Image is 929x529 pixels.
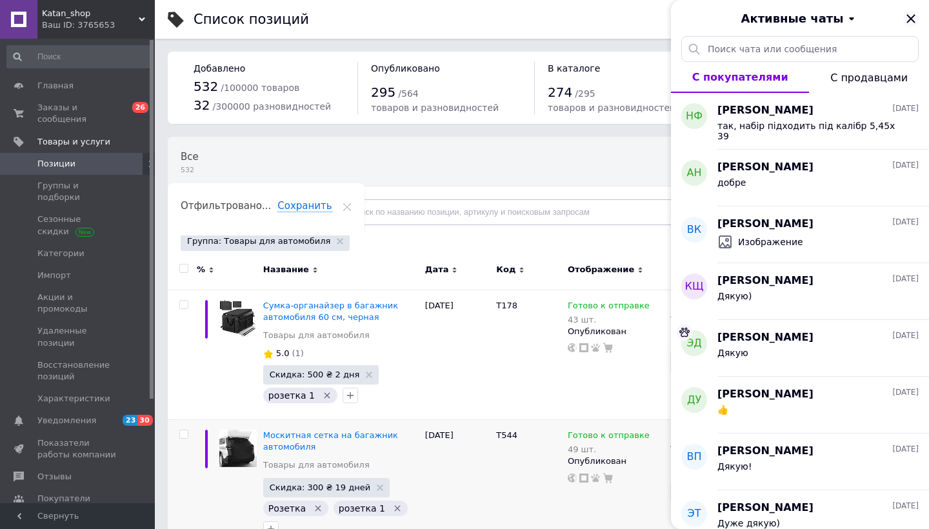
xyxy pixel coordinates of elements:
span: [DATE] [892,103,919,114]
span: T544 [496,430,517,440]
span: 30 [137,415,152,426]
a: Москитная сетка на багажник автомобиля [263,430,398,452]
button: ВП[PERSON_NAME][DATE]Дякую! [671,434,929,490]
a: Товары для автомобиля [263,330,370,341]
span: Сохранить [277,200,332,212]
button: С покупателями [671,62,809,93]
span: Группа: Товары для автомобиля [187,235,330,247]
button: Активные чаты [707,10,893,27]
span: Скидка: 300 ₴ 19 дней [270,483,370,492]
span: Активные чаты [741,10,844,27]
span: В каталоге [548,63,600,74]
svg: Удалить метку [313,503,323,514]
span: Главная [37,80,74,92]
span: Название [263,264,309,275]
span: НФ [686,109,703,124]
span: Показатели работы компании [37,437,119,461]
span: Готово к отправке [568,301,650,314]
span: Код [496,264,515,275]
span: ЭТ [688,506,701,521]
span: Уведомления [37,415,96,426]
span: Дуже дякую) [717,518,780,528]
span: С покупателями [692,71,788,83]
input: Поиск чата или сообщения [681,36,919,62]
svg: Удалить метку [392,503,403,514]
span: Дата [425,264,449,275]
span: Восстановление позиций [37,359,119,383]
span: % [197,264,205,275]
span: 26 [132,102,148,113]
span: ЭД [686,336,702,351]
svg: Удалить метку [322,390,332,401]
span: Дякую [717,348,748,358]
button: АН[PERSON_NAME][DATE]добре [671,150,929,206]
span: 532 [181,165,199,175]
span: [PERSON_NAME] [717,501,814,515]
span: Дякую! [717,461,752,472]
span: Категории [37,248,85,259]
span: ВП [686,450,701,464]
span: [PERSON_NAME] [717,387,814,402]
button: НФ[PERSON_NAME][DATE]так, набір підходить під калібр 5,45х 39 [671,93,929,150]
div: 43 шт. [568,315,650,324]
span: Покупатели [37,493,90,504]
span: / 564 [398,88,418,99]
span: Товары и услуги [37,136,110,148]
span: Katan_shop [42,8,139,19]
span: Сезонные скидки [37,214,119,237]
span: Скидка: 500 ₴ 2 дня [270,370,360,379]
button: ЭД[PERSON_NAME][DATE]Дякую [671,320,929,377]
span: Изображение [738,235,803,248]
span: 532 [194,79,218,94]
span: [PERSON_NAME] [717,160,814,175]
a: Товары для автомобиля [263,459,370,471]
button: ДУ[PERSON_NAME][DATE]👍 [671,377,929,434]
span: / 295 [575,88,595,99]
span: [DATE] [892,330,919,341]
span: Отфильтровано... [181,200,271,212]
span: Импорт [37,270,71,281]
span: Характеристики [37,393,110,404]
span: Позиции [37,158,75,170]
span: ДУ [687,393,701,408]
div: Опубликован [568,455,664,467]
span: Отзывы [37,471,72,483]
div: Ваш ID: 3765653 [42,19,155,31]
span: [DATE] [892,160,919,171]
button: С продавцами [809,62,929,93]
button: Закрыть [903,11,919,26]
span: / 100000 товаров [221,83,299,93]
span: [DATE] [892,444,919,455]
span: [PERSON_NAME] [717,217,814,232]
span: [DATE] [892,387,919,398]
span: так, набір підходить під калібр 5,45х 39 [717,121,901,141]
span: ВК [687,223,701,237]
input: Поиск [6,45,152,68]
span: [DATE] [892,274,919,284]
span: 274 [548,85,572,100]
span: Отображение [568,264,634,275]
span: товаров и разновидностей [371,103,499,113]
span: / 300000 разновидностей [213,101,332,112]
span: [PERSON_NAME] [717,103,814,118]
span: Заказы и сообщения [37,102,119,125]
span: 5.0 [276,348,290,358]
button: КЩ[PERSON_NAME][DATE]Дякую) [671,263,929,320]
span: Удаленные позиции [37,325,119,348]
span: Все [181,151,199,163]
span: T178 [496,301,517,310]
span: розетка 1 [339,503,385,514]
span: 295 [371,85,395,100]
span: Дякую) [717,291,752,301]
span: розетка 1 [268,390,315,401]
span: АН [687,166,702,181]
div: [DATE] [422,290,494,419]
span: С продавцами [830,72,908,84]
input: Поиск по названию позиции, артикулу и поисковым запросам [327,199,903,225]
span: Акции и промокоды [37,292,119,315]
span: Готово к отправке [568,430,650,444]
span: [DATE] [892,217,919,228]
span: Сумка-органайзер в багажник автомобиля 60 см, черная [263,301,398,322]
span: [DATE] [892,501,919,512]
